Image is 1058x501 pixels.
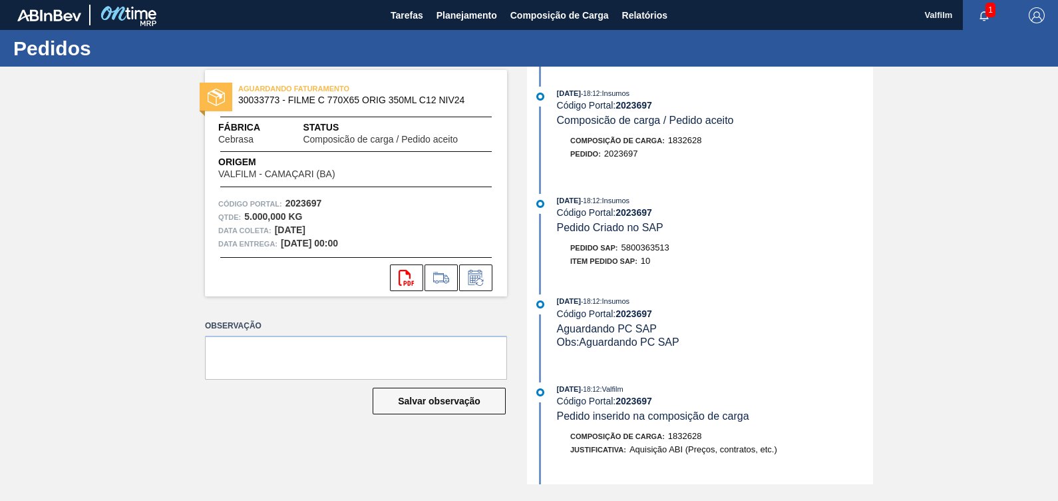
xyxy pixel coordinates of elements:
span: 2023697 [604,149,638,159]
div: Ir para Composição de Carga [425,264,458,291]
span: 1832628 [668,135,702,145]
strong: 5.000,000 KG [244,211,302,222]
span: Código Portal: [218,197,282,211]
span: Pedido SAP: [570,244,618,252]
span: 1832628 [668,431,702,441]
span: Pedido Criado no SAP [557,222,663,233]
span: Fábrica [218,121,295,135]
span: - 18:12 [581,90,600,97]
strong: [DATE] 00:00 [281,238,338,249]
strong: 2023697 [616,100,652,111]
button: Salvar observação [373,388,506,414]
span: - 18:12 [581,386,600,393]
div: Código Portal: [557,308,873,319]
img: atual [536,93,544,101]
span: : Insumos [600,197,629,205]
strong: 2023697 [616,207,652,218]
span: VALFILM - CAMAÇARI (BA) [218,169,335,179]
img: status [208,89,225,106]
img: Logout [1029,7,1045,23]
img: atual [536,300,544,308]
span: Data entrega: [218,237,277,250]
span: Composição de Carga : [570,432,665,440]
span: AGUARDANDO FATURAMENTO [238,82,425,95]
img: atual [536,200,544,208]
span: Qtde : [218,211,241,224]
button: Notificações [963,6,1005,25]
span: Tarefas [391,7,423,23]
span: - 18:12 [581,298,600,305]
span: [DATE] [557,89,581,97]
span: Pedido inserido na composição de carga [557,410,749,422]
div: Código Portal: [557,207,873,218]
span: Origem [218,155,373,169]
span: Composicão de carga / Pedido aceito [303,135,458,145]
span: [DATE] [557,197,581,205]
img: atual [536,388,544,396]
span: - 18:12 [581,197,600,205]
span: 10 [641,256,650,266]
strong: [DATE] [275,225,305,235]
span: Data coleta: [218,224,271,237]
span: : Valfilm [600,385,623,393]
span: [DATE] [557,297,581,305]
span: Aquisição ABI (Preços, contratos, etc.) [629,444,777,454]
span: Cebrasa [218,135,254,145]
span: Composição de Carga : [570,137,665,145]
div: Abrir arquivo PDF [390,264,423,291]
label: Observação [205,316,507,336]
span: 30033773 - FILME C 770X65 ORIG 350ML C12 NIV24 [238,95,480,105]
span: Planejamento [437,7,497,23]
span: 5800363513 [621,243,669,252]
span: Composicão de carga / Pedido aceito [557,115,734,126]
div: Código Portal: [557,396,873,406]
strong: 2023697 [285,198,322,209]
span: Composição de Carga [510,7,609,23]
span: Justificativa: [570,446,626,454]
span: Aguardando PC SAP [557,323,657,334]
span: : Insumos [600,297,629,305]
div: Informar alteração no pedido [459,264,492,291]
h1: Pedidos [13,41,250,56]
span: Status [303,121,494,135]
span: [DATE] [557,385,581,393]
span: Relatórios [622,7,667,23]
span: 1 [985,3,995,17]
strong: 2023697 [616,308,652,319]
span: Obs: Aguardando PC SAP [557,336,679,348]
strong: 2023697 [616,396,652,406]
span: : Insumos [600,89,629,97]
div: Código Portal: [557,100,873,111]
span: Pedido : [570,150,601,158]
img: TNhmsLtSVTkK8tSr43FrP2fwEKptu5GPRR3wAAAABJRU5ErkJggg== [17,9,81,21]
span: Item pedido SAP: [570,257,637,265]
